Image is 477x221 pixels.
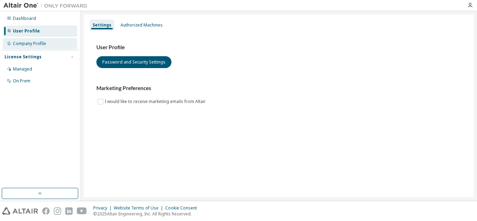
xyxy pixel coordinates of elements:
img: linkedin.svg [65,207,73,215]
div: Website Terms of Use [114,205,165,211]
h3: Marketing Preferences [96,85,461,92]
img: altair_logo.svg [2,207,38,215]
div: Settings [93,22,111,28]
div: Dashboard [13,16,36,21]
div: On Prem [13,78,30,84]
div: User Profile [13,28,40,34]
div: Authorized Machines [120,22,163,28]
img: Altair One [3,2,91,9]
div: Cookie Consent [165,205,201,211]
label: I would like to receive marketing emails from Altair [105,97,207,106]
div: License Settings [5,54,42,60]
img: instagram.svg [54,207,61,215]
h3: User Profile [96,44,461,51]
button: Password and Security Settings [96,56,171,68]
img: facebook.svg [42,207,50,215]
img: youtube.svg [77,207,87,215]
div: Managed [13,66,32,72]
div: Privacy [93,205,114,211]
p: © 2025 Altair Engineering, Inc. All Rights Reserved. [93,211,201,217]
div: Company Profile [13,41,46,46]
